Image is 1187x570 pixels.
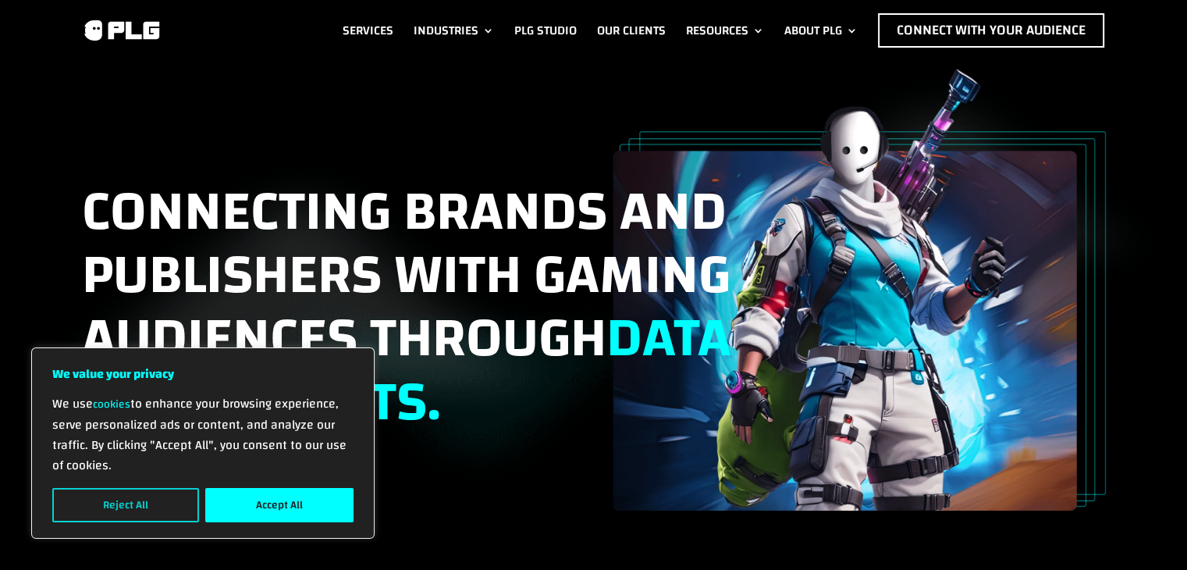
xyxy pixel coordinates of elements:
[597,13,666,48] a: Our Clients
[878,13,1104,48] a: Connect with Your Audience
[514,13,577,48] a: PLG Studio
[205,488,354,522] button: Accept All
[82,287,731,453] span: data and insights.
[686,13,764,48] a: Resources
[52,394,354,476] p: We use to enhance your browsing experience, serve personalized ads or content, and analyze our tr...
[52,364,354,384] p: We value your privacy
[93,394,130,415] a: cookies
[414,13,494,48] a: Industries
[343,13,393,48] a: Services
[82,160,731,454] span: Connecting brands and publishers with gaming audiences through
[31,347,375,539] div: We value your privacy
[52,488,199,522] button: Reject All
[784,13,858,48] a: About PLG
